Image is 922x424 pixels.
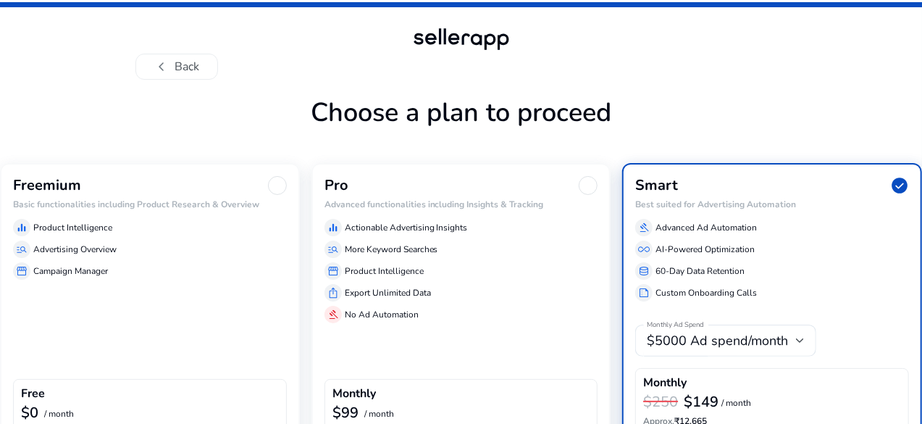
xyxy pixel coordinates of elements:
b: $149 [684,392,718,412]
h3: Smart [635,177,678,194]
span: manage_search [16,244,28,255]
span: storefront [16,265,28,277]
span: equalizer [327,222,339,233]
p: / month [364,410,394,419]
span: manage_search [327,244,339,255]
p: Advanced Ad Automation [655,221,757,234]
p: Export Unlimited Data [345,286,431,299]
h6: Basic functionalities including Product Research & Overview [13,199,287,209]
p: Product Intelligence [33,221,112,234]
b: $0 [21,403,38,423]
span: chevron_left [154,58,171,75]
p: Actionable Advertising Insights [345,221,468,234]
span: equalizer [16,222,28,233]
span: gavel [327,309,339,320]
p: Product Intelligence [345,265,424,278]
p: AI-Powered Optimization [655,243,755,256]
p: More Keyword Searches [345,243,438,256]
span: $5000 Ad spend/month [647,332,788,349]
h3: $250 [643,394,678,411]
span: storefront [327,265,339,277]
span: gavel [638,222,650,233]
span: ios_share [327,287,339,299]
h4: Monthly [332,387,376,401]
mat-label: Monthly Ad Spend [647,320,704,331]
h6: Best suited for Advertising Automation [635,199,909,209]
span: all_inclusive [638,244,650,255]
span: summarize [638,287,650,299]
b: $99 [332,403,359,423]
h6: Advanced functionalities including Insights & Tracking [324,199,598,209]
h4: Free [21,387,45,401]
p: / month [44,410,74,419]
p: 60-Day Data Retention [655,265,745,278]
h3: Freemium [13,177,81,194]
h4: Monthly [643,376,687,390]
span: database [638,265,650,277]
button: chevron_leftBack [135,54,218,80]
p: No Ad Automation [345,308,419,321]
p: Campaign Manager [33,265,108,278]
p: / month [721,399,751,408]
p: Advertising Overview [33,243,117,256]
h3: Pro [324,177,348,194]
p: Custom Onboarding Calls [655,286,757,299]
span: check_circle [890,176,909,195]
